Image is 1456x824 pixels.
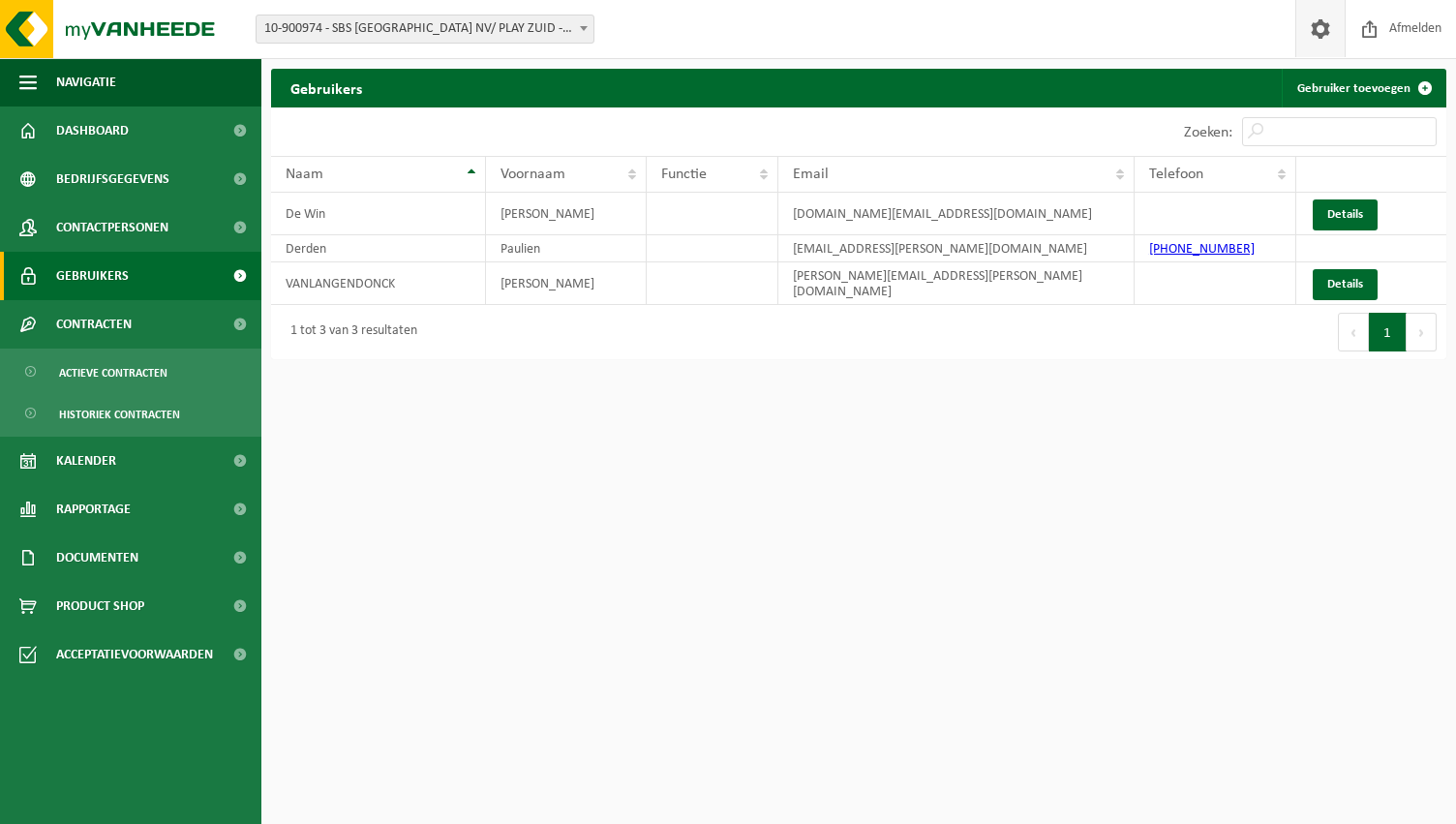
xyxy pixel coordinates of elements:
[1313,199,1378,230] a: Details
[271,235,486,262] td: Derden
[271,69,381,107] h2: Gebruikers
[257,15,593,43] span: 10-900974 - SBS BELGIUM NV/ PLAY ZUID - ANTWERPEN
[56,107,129,155] span: Dashboard
[56,155,169,203] span: Bedrijfsgegevens
[56,58,116,107] span: Navigatie
[1369,313,1407,351] button: 1
[56,534,138,582] span: Documenten
[1282,69,1444,107] a: Gebruiker toevoegen
[59,354,167,391] span: Actieve contracten
[59,396,180,433] span: Historiek contracten
[56,300,132,349] span: Contracten
[661,167,707,182] span: Functie
[271,193,486,235] td: De Win
[486,235,647,262] td: Paulien
[56,437,116,485] span: Kalender
[56,630,213,679] span: Acceptatievoorwaarden
[1149,242,1255,257] a: [PHONE_NUMBER]
[256,15,594,44] span: 10-900974 - SBS BELGIUM NV/ PLAY ZUID - ANTWERPEN
[286,167,323,182] span: Naam
[500,167,565,182] span: Voornaam
[1184,125,1232,140] label: Zoeken:
[1313,269,1378,300] a: Details
[793,167,829,182] span: Email
[1149,167,1203,182] span: Telefoon
[486,262,647,305] td: [PERSON_NAME]
[778,193,1135,235] td: [DOMAIN_NAME][EMAIL_ADDRESS][DOMAIN_NAME]
[5,353,257,390] a: Actieve contracten
[486,193,647,235] td: [PERSON_NAME]
[5,395,257,432] a: Historiek contracten
[56,203,168,252] span: Contactpersonen
[1407,313,1437,351] button: Next
[56,485,131,534] span: Rapportage
[271,262,486,305] td: VANLANGENDONCK
[1338,313,1369,351] button: Previous
[778,262,1135,305] td: [PERSON_NAME][EMAIL_ADDRESS][PERSON_NAME][DOMAIN_NAME]
[56,582,144,630] span: Product Shop
[281,315,417,350] div: 1 tot 3 van 3 resultaten
[778,235,1135,262] td: [EMAIL_ADDRESS][PERSON_NAME][DOMAIN_NAME]
[56,252,129,300] span: Gebruikers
